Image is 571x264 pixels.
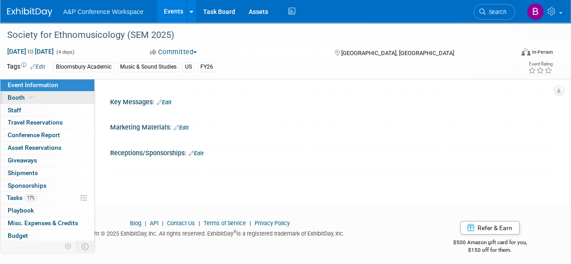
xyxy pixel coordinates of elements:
[130,220,141,227] a: Blog
[233,229,237,234] sup: ®
[157,99,172,106] a: Edit
[7,8,52,17] img: ExhibitDay
[8,119,63,126] span: Travel Reservations
[204,220,246,227] a: Terms of Service
[0,92,94,104] a: Booth
[198,62,216,72] div: FY26
[0,116,94,129] a: Travel Reservations
[0,167,94,179] a: Shipments
[60,241,76,252] td: Personalize Event Tab Strip
[160,220,166,227] span: |
[8,81,58,88] span: Event Information
[0,104,94,116] a: Staff
[8,207,34,214] span: Playbook
[8,131,60,139] span: Conference Report
[0,230,94,242] a: Budget
[150,220,158,227] a: API
[8,144,61,151] span: Asset Reservations
[26,48,35,55] span: to
[8,169,38,176] span: Shipments
[532,49,553,56] div: In-Person
[29,95,33,100] i: Booth reservation complete
[56,49,74,55] span: (4 days)
[110,146,553,158] div: Receptions/Sponsorships:
[8,157,37,164] span: Giveaways
[7,194,37,201] span: Tasks
[486,9,506,15] span: Search
[460,221,520,235] a: Refer & Earn
[8,94,35,101] span: Booth
[25,195,37,201] span: 17%
[147,47,200,57] button: Committed
[8,232,28,239] span: Budget
[0,180,94,192] a: Sponsorships
[167,220,195,227] a: Contact Us
[521,48,530,56] img: Format-Inperson.png
[0,79,94,91] a: Event Information
[143,220,149,227] span: |
[7,47,54,56] span: [DATE] [DATE]
[0,204,94,217] a: Playbook
[255,220,290,227] a: Privacy Policy
[110,95,553,107] div: Key Messages:
[189,150,204,157] a: Edit
[182,62,195,72] div: US
[527,3,544,20] img: Brenna Akerman
[247,220,253,227] span: |
[110,120,553,132] div: Marketing Materials:
[474,4,515,20] a: Search
[427,246,553,254] div: $150 off for them.
[0,154,94,167] a: Giveaways
[8,219,78,227] span: Misc. Expenses & Credits
[7,62,45,72] td: Tags
[196,220,202,227] span: |
[341,50,454,56] span: [GEOGRAPHIC_DATA], [GEOGRAPHIC_DATA]
[0,217,94,229] a: Misc. Expenses & Credits
[30,64,45,70] a: Edit
[53,62,114,72] div: Bloomsbury Academic
[8,182,46,189] span: Sponsorships
[174,125,189,131] a: Edit
[8,107,21,114] span: Staff
[7,227,413,238] div: Copyright © 2025 ExhibitDay, Inc. All rights reserved. ExhibitDay is a registered trademark of Ex...
[76,241,95,252] td: Toggle Event Tabs
[117,62,179,72] div: Music & Sound Studies
[0,142,94,154] a: Asset Reservations
[473,47,553,60] div: Event Format
[63,8,144,15] span: A&P Conference Workspace
[0,129,94,141] a: Conference Report
[0,192,94,204] a: Tasks17%
[427,233,553,254] div: $500 Amazon gift card for you,
[4,27,506,43] div: Society for Ethnomusicology (SEM 2025)
[528,62,552,66] div: Event Rating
